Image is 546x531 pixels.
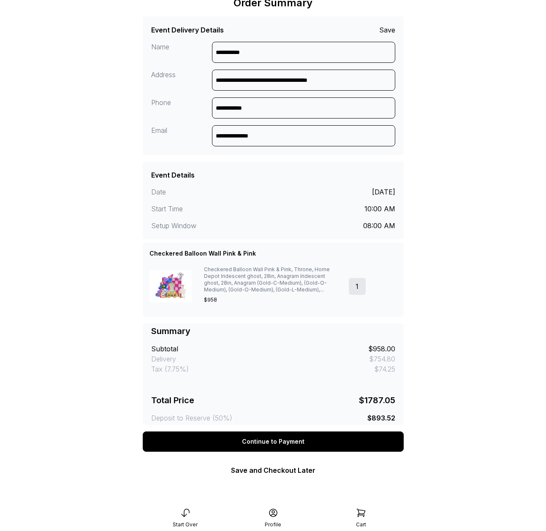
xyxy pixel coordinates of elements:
[359,394,395,406] div: $1787.05
[204,266,342,293] div: Checkered Balloon Wall Pink & Pink, Throne, Home Depot Iridescent ghost, 28in, Anagram Iridescent...
[151,42,212,63] div: Name
[151,187,273,197] div: Date
[367,413,395,423] div: $893.52
[151,70,212,91] div: Address
[151,125,212,146] div: Email
[349,278,366,295] div: 1
[151,354,176,364] div: Delivery
[374,364,395,374] div: $74.25
[151,394,194,406] div: Total Price
[369,354,395,364] div: $754.80
[151,170,195,180] div: Event Details
[173,521,198,528] div: Start Over
[151,221,273,231] div: Setup Window
[363,221,395,231] div: 08:00 AM
[149,249,256,258] div: Checkered Balloon Wall Pink & Pink
[231,466,315,474] a: Save and Checkout Later
[151,325,190,337] div: Summary
[356,521,366,528] div: Cart
[379,25,395,35] div: Save
[151,97,212,119] div: Phone
[368,344,395,354] div: $958.00
[151,413,232,423] div: Deposit to Reserve (50%)
[372,187,395,197] div: [DATE]
[364,204,395,214] div: 10:00 AM
[151,204,273,214] div: Start Time
[149,270,192,303] img: Design with add-ons
[143,431,404,452] div: Continue to Payment
[151,25,224,35] div: Event Delivery Details
[204,296,342,303] div: $958
[151,344,178,354] div: Subtotal
[151,364,189,374] div: Tax (7.75%)
[265,521,281,528] div: Profile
